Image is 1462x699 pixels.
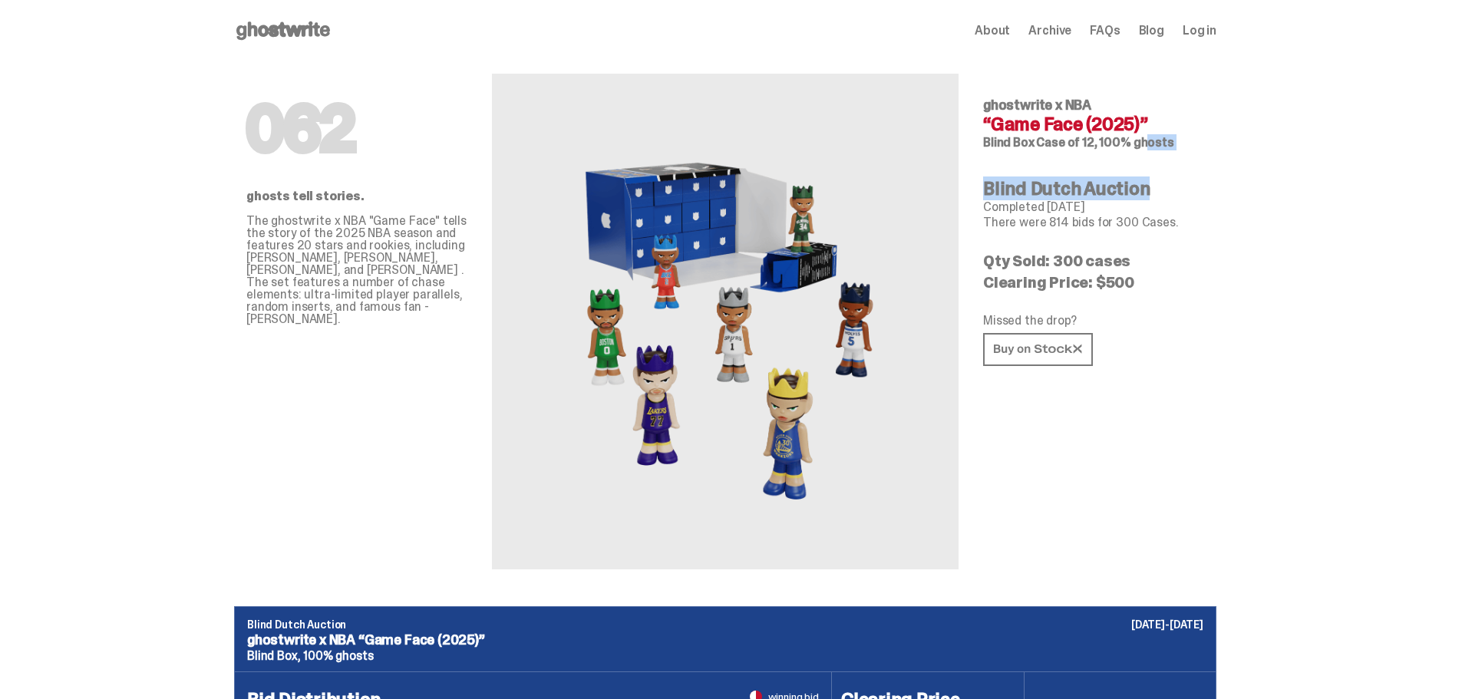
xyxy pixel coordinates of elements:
[983,134,1035,150] span: Blind Box
[983,315,1204,327] p: Missed the drop?
[247,633,1203,647] p: ghostwrite x NBA “Game Face (2025)”
[983,275,1204,290] p: Clearing Price: $500
[1090,25,1120,37] a: FAQs
[983,253,1204,269] p: Qty Sold: 300 cases
[303,648,373,664] span: 100% ghosts
[1028,25,1071,37] a: Archive
[1139,25,1164,37] a: Blog
[983,115,1204,134] h4: “Game Face (2025)”
[556,110,894,532] img: NBA&ldquo;Game Face (2025)&rdquo;
[1036,134,1173,150] span: Case of 12, 100% ghosts
[1183,25,1216,37] a: Log in
[983,180,1204,198] h4: Blind Dutch Auction
[246,190,467,203] p: ghosts tell stories.
[983,201,1204,213] p: Completed [DATE]
[246,98,467,160] h1: 062
[1131,619,1203,630] p: [DATE]-[DATE]
[247,648,300,664] span: Blind Box,
[983,96,1091,114] span: ghostwrite x NBA
[975,25,1010,37] a: About
[983,216,1204,229] p: There were 814 bids for 300 Cases.
[246,215,467,325] p: The ghostwrite x NBA "Game Face" tells the story of the 2025 NBA season and features 20 stars and...
[247,619,1203,630] p: Blind Dutch Auction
